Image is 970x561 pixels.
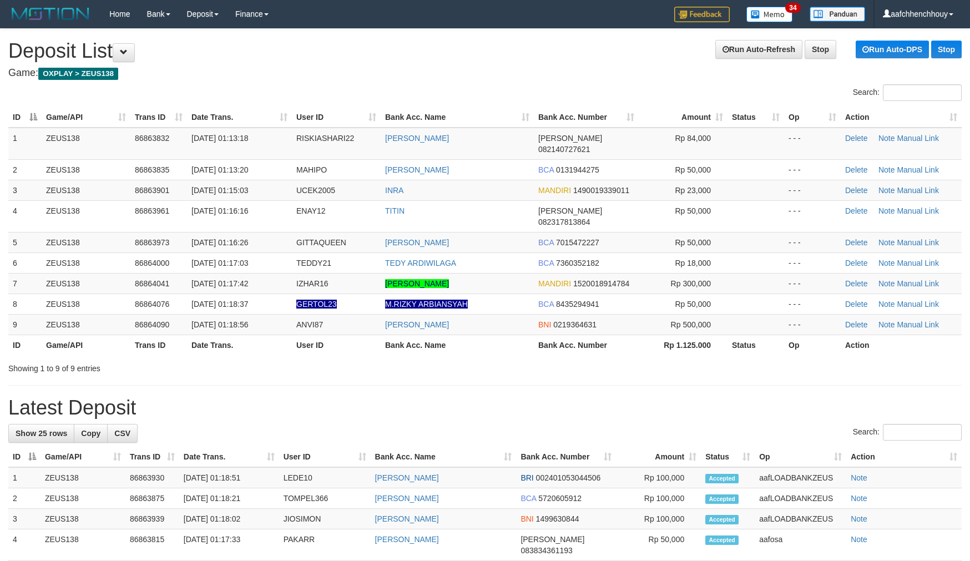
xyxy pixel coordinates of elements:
[296,165,327,174] span: MAHIPO
[841,335,962,355] th: Action
[42,232,130,252] td: ZEUS138
[556,165,599,174] span: Copy 0131944275 to clipboard
[755,488,846,509] td: aafLOADBANKZEUS
[705,515,739,524] span: Accepted
[8,467,41,488] td: 1
[130,107,187,128] th: Trans ID: activate to sort column ascending
[187,335,292,355] th: Date Trans.
[279,509,371,529] td: JIOSIMON
[675,300,711,309] span: Rp 50,000
[851,535,867,544] a: Note
[845,238,867,247] a: Delete
[292,107,381,128] th: User ID: activate to sort column ascending
[675,206,711,215] span: Rp 50,000
[556,238,599,247] span: Copy 7015472227 to clipboard
[675,259,711,267] span: Rp 18,000
[784,294,841,314] td: - - -
[381,107,534,128] th: Bank Acc. Name: activate to sort column ascending
[845,259,867,267] a: Delete
[573,279,629,288] span: Copy 1520018914784 to clipboard
[536,514,579,523] span: Copy 1499630844 to clipboard
[191,300,248,309] span: [DATE] 01:18:37
[897,279,939,288] a: Manual Link
[385,279,449,288] a: [PERSON_NAME]
[845,186,867,195] a: Delete
[878,206,895,215] a: Note
[191,238,248,247] span: [DATE] 01:16:26
[897,259,939,267] a: Manual Link
[755,467,846,488] td: aafLOADBANKZEUS
[8,107,42,128] th: ID: activate to sort column descending
[784,180,841,200] td: - - -
[573,186,629,195] span: Copy 1490019339011 to clipboard
[135,134,169,143] span: 86863832
[883,84,962,101] input: Search:
[41,447,125,467] th: Game/API: activate to sort column ascending
[8,40,962,62] h1: Deposit List
[705,535,739,545] span: Accepted
[897,238,939,247] a: Manual Link
[616,509,701,529] td: Rp 100,000
[616,447,701,467] th: Amount: activate to sort column ascending
[8,232,42,252] td: 5
[8,128,42,160] td: 1
[784,232,841,252] td: - - -
[375,494,439,503] a: [PERSON_NAME]
[846,447,962,467] th: Action: activate to sort column ascending
[556,300,599,309] span: Copy 8435294941 to clipboard
[728,107,784,128] th: Status: activate to sort column ascending
[42,252,130,273] td: ZEUS138
[42,273,130,294] td: ZEUS138
[8,159,42,180] td: 2
[125,467,179,488] td: 86863930
[41,529,125,561] td: ZEUS138
[841,107,962,128] th: Action: activate to sort column ascending
[851,514,867,523] a: Note
[42,200,130,232] td: ZEUS138
[784,335,841,355] th: Op
[296,320,323,329] span: ANVI87
[705,494,739,504] span: Accepted
[296,259,331,267] span: TEDDY21
[191,206,248,215] span: [DATE] 01:16:16
[41,488,125,509] td: ZEUS138
[784,159,841,180] td: - - -
[755,509,846,529] td: aafLOADBANKZEUS
[191,279,248,288] span: [DATE] 01:17:42
[381,335,534,355] th: Bank Acc. Name
[897,165,939,174] a: Manual Link
[179,488,279,509] td: [DATE] 01:18:21
[385,186,403,195] a: INRA
[135,300,169,309] span: 86864076
[845,320,867,329] a: Delete
[538,259,554,267] span: BCA
[8,6,93,22] img: MOTION_logo.png
[675,238,711,247] span: Rp 50,000
[534,107,639,128] th: Bank Acc. Number: activate to sort column ascending
[616,467,701,488] td: Rp 100,000
[845,206,867,215] a: Delete
[42,314,130,335] td: ZEUS138
[296,279,329,288] span: IZHAR16
[42,159,130,180] td: ZEUS138
[135,165,169,174] span: 86863835
[38,68,118,80] span: OXPLAY > ZEUS138
[878,320,895,329] a: Note
[878,165,895,174] a: Note
[42,294,130,314] td: ZEUS138
[375,535,439,544] a: [PERSON_NAME]
[125,529,179,561] td: 86863815
[705,474,739,483] span: Accepted
[755,447,846,467] th: Op: activate to sort column ascending
[538,238,554,247] span: BCA
[125,447,179,467] th: Trans ID: activate to sort column ascending
[878,300,895,309] a: Note
[784,252,841,273] td: - - -
[296,206,326,215] span: ENAY12
[538,300,554,309] span: BCA
[135,279,169,288] span: 86864041
[8,68,962,79] h4: Game:
[8,488,41,509] td: 2
[853,424,962,441] label: Search:
[8,200,42,232] td: 4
